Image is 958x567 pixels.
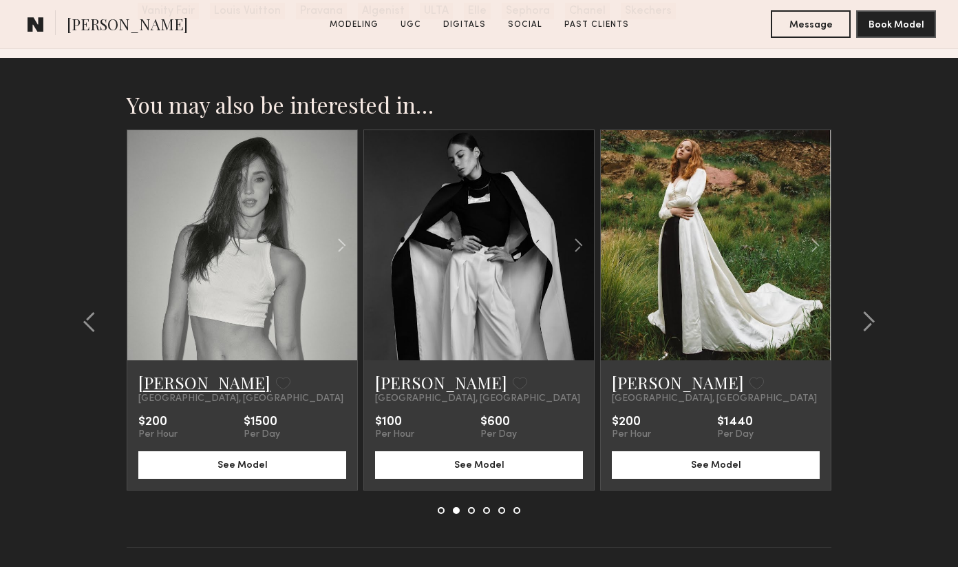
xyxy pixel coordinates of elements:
[138,429,178,440] div: Per Hour
[612,371,744,393] a: [PERSON_NAME]
[395,19,427,31] a: UGC
[138,415,178,429] div: $200
[717,415,754,429] div: $1440
[138,393,343,404] span: [GEOGRAPHIC_DATA], [GEOGRAPHIC_DATA]
[138,371,270,393] a: [PERSON_NAME]
[67,14,188,38] span: [PERSON_NAME]
[480,429,517,440] div: Per Day
[717,429,754,440] div: Per Day
[771,10,851,38] button: Message
[244,415,280,429] div: $1500
[324,19,384,31] a: Modeling
[612,429,651,440] div: Per Hour
[127,91,831,118] h2: You may also be interested in…
[244,429,280,440] div: Per Day
[612,415,651,429] div: $200
[559,19,635,31] a: Past Clients
[138,451,346,479] button: See Model
[375,393,580,404] span: [GEOGRAPHIC_DATA], [GEOGRAPHIC_DATA]
[375,451,583,479] button: See Model
[480,415,517,429] div: $600
[856,10,936,38] button: Book Model
[612,458,820,470] a: See Model
[375,458,583,470] a: See Model
[438,19,491,31] a: Digitals
[375,429,414,440] div: Per Hour
[612,393,817,404] span: [GEOGRAPHIC_DATA], [GEOGRAPHIC_DATA]
[375,415,414,429] div: $100
[612,451,820,479] button: See Model
[138,458,346,470] a: See Model
[502,19,548,31] a: Social
[856,18,936,30] a: Book Model
[375,371,507,393] a: [PERSON_NAME]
